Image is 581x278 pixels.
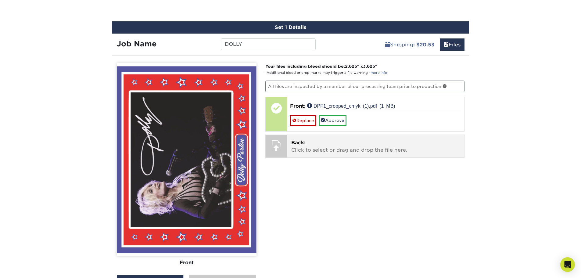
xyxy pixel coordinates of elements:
[265,64,377,69] strong: Your files including bleed should be: " x "
[413,42,434,48] b: : $20.53
[307,103,395,108] a: DPF1_cropped_cmyk (1).pdf (1 MB)
[291,139,460,154] p: Click to select or drag and drop the file here.
[291,140,306,146] span: Back:
[265,81,464,92] p: All files are inspected by a member of our processing team prior to production.
[385,42,390,48] span: shipping
[117,39,156,48] strong: Job Name
[560,257,575,272] div: Open Intercom Messenger
[112,21,469,34] div: Set 1 Details
[444,42,449,48] span: files
[265,71,387,75] small: *Additional bleed or crop marks may trigger a file warning –
[117,256,256,269] div: Front
[319,115,346,125] a: Approve
[363,64,375,69] span: 3.625
[381,38,438,51] a: Shipping: $20.53
[440,38,464,51] a: Files
[290,103,306,109] span: Front:
[221,38,316,50] input: Enter a job name
[345,64,357,69] span: 2.625
[290,115,316,126] a: Replace
[371,71,387,75] a: more info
